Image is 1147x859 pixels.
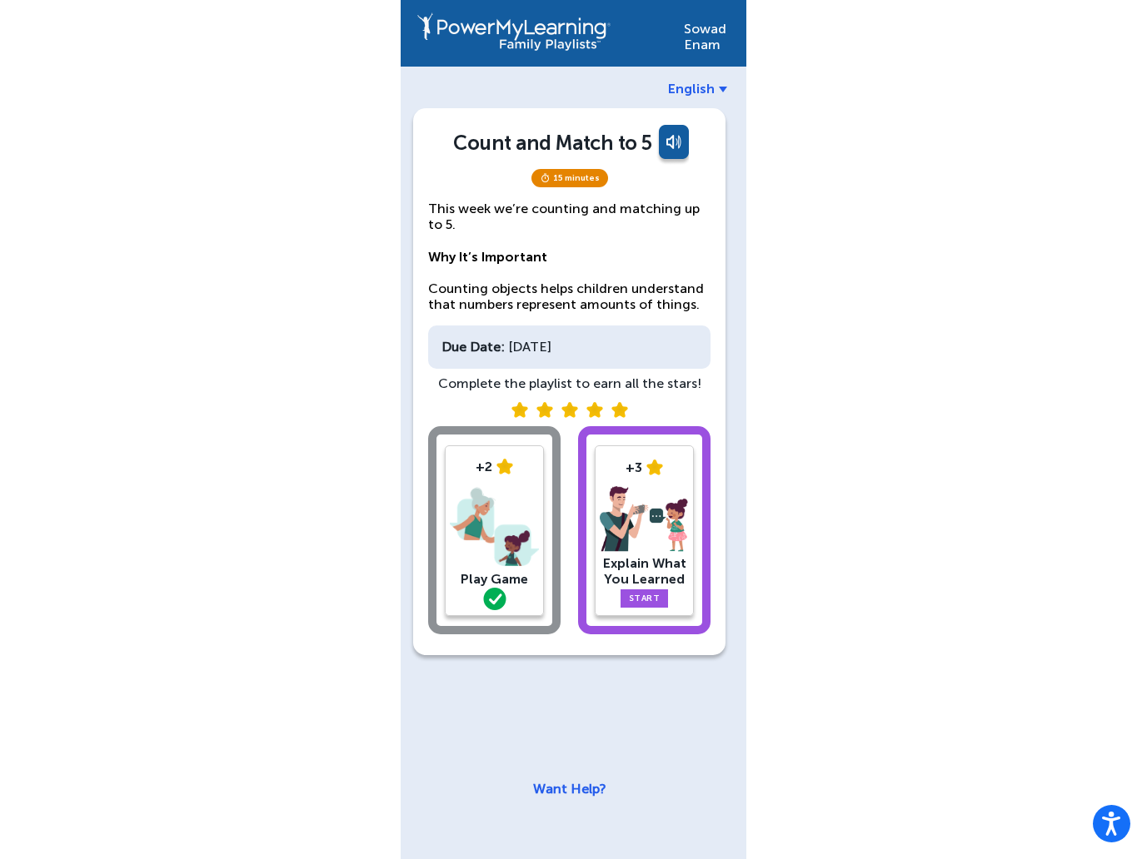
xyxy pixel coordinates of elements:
img: green-check.svg [483,588,506,610]
span: 15 minutes [531,169,608,187]
img: submit star [561,402,578,418]
img: star [646,459,663,475]
div: Complete the playlist to earn all the stars! [428,375,711,391]
a: English [668,81,727,97]
img: explain.png [600,486,689,553]
div: Play Game [450,571,539,587]
div: Count and Match to 5 [453,131,651,155]
span: English [668,81,715,97]
img: submit star [586,402,603,418]
a: Want Help? [533,781,606,797]
div: Sowad Enam [684,12,730,52]
div: Due Date: [441,339,505,355]
img: PowerMyLearning Connect [417,12,611,51]
div: [DATE] [428,325,711,368]
div: Explain What You Learned [600,555,689,587]
div: +2 [450,459,539,474]
img: timer.svg [540,173,551,183]
img: submit star [511,402,528,418]
p: This week we’re counting and matching up to 5. Counting objects helps children understand that nu... [428,201,711,312]
img: play-game.png [450,484,539,570]
div: +3 [600,459,689,475]
img: submit star [611,402,628,418]
img: star [496,459,513,474]
strong: Why It’s Important [428,249,547,265]
img: submit star [536,402,553,418]
a: Start [621,589,669,608]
